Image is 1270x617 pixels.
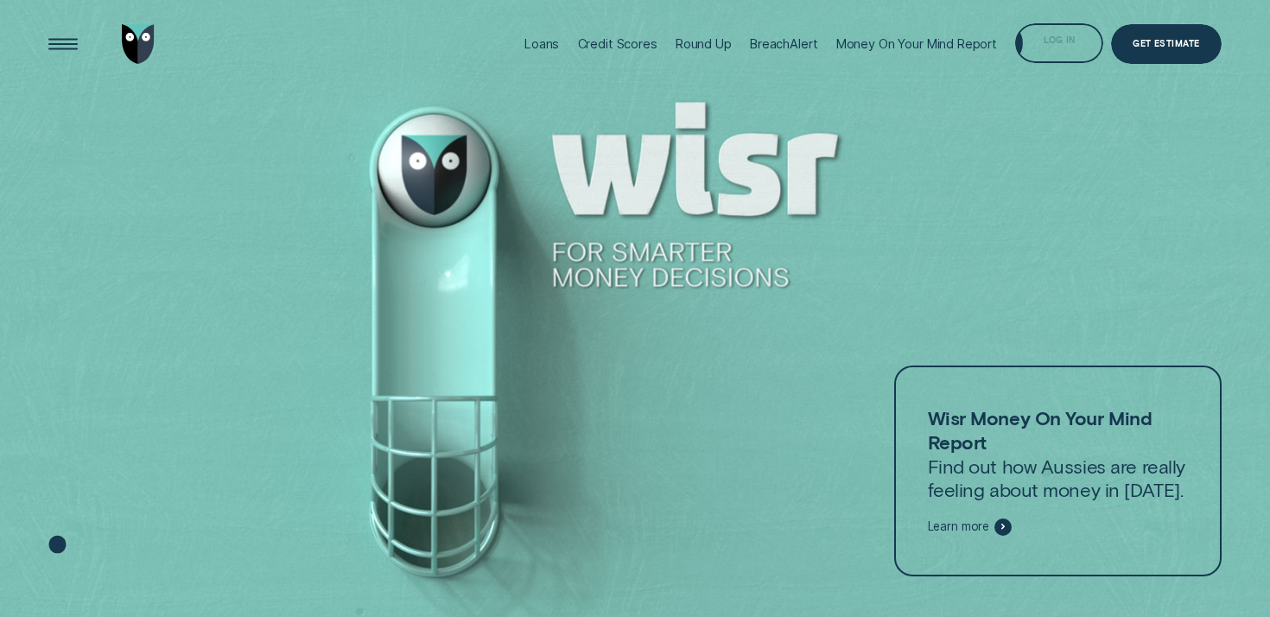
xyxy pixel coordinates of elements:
div: Money On Your Mind Report [836,36,997,51]
button: Open Menu [43,24,83,64]
div: BreachAlert [750,36,817,51]
a: Wisr Money On Your Mind ReportFind out how Aussies are really feeling about money in [DATE].Learn... [894,366,1222,576]
img: Wisr [122,24,155,64]
button: Log in [1015,23,1103,63]
p: Find out how Aussies are really feeling about money in [DATE]. [928,406,1189,502]
strong: Wisr Money On Your Mind Report [928,406,1153,454]
div: Round Up [676,36,732,51]
div: Credit Scores [578,36,657,51]
a: Get Estimate [1111,24,1222,64]
span: Learn more [928,519,990,534]
div: Loans [524,36,559,51]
